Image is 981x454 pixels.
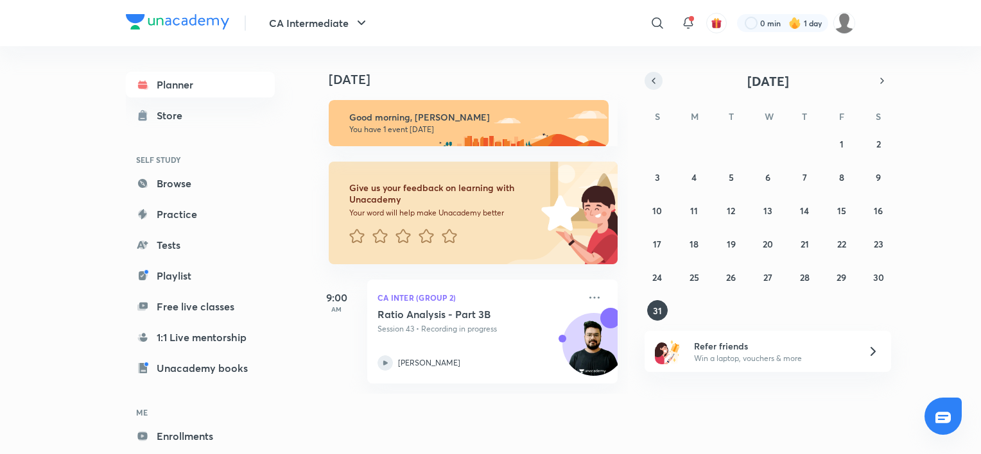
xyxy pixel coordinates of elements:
abbr: August 10, 2025 [652,205,662,217]
button: August 27, 2025 [758,267,778,287]
img: referral [655,339,681,364]
h4: [DATE] [329,72,630,87]
button: August 30, 2025 [868,267,889,287]
a: Tests [126,232,275,258]
h5: Ratio Analysis - Part 3B [378,308,537,321]
abbr: August 9, 2025 [876,171,881,183]
button: August 17, 2025 [647,233,668,254]
button: August 23, 2025 [868,233,889,254]
div: Store [157,108,190,123]
abbr: August 21, 2025 [801,238,809,250]
h6: ME [126,401,275,423]
button: August 26, 2025 [721,267,742,287]
abbr: August 27, 2025 [763,271,772,283]
abbr: August 17, 2025 [653,238,661,250]
button: August 12, 2025 [721,200,742,221]
abbr: August 5, 2025 [729,171,734,183]
p: Your word will help make Unacademy better [349,208,537,218]
a: Company Logo [126,14,229,33]
button: avatar [706,13,727,33]
a: 1:1 Live mentorship [126,324,275,350]
img: Company Logo [126,14,229,29]
button: CA Intermediate [261,10,377,36]
button: August 5, 2025 [721,167,742,187]
abbr: August 3, 2025 [655,171,660,183]
button: August 15, 2025 [831,200,852,221]
button: August 2, 2025 [868,133,889,154]
button: August 8, 2025 [831,167,852,187]
button: August 20, 2025 [758,233,778,254]
abbr: August 18, 2025 [690,238,699,250]
span: [DATE] [747,72,789,90]
abbr: August 4, 2025 [691,171,697,183]
h6: Good morning, [PERSON_NAME] [349,112,597,123]
h6: Give us your feedback on learning with Unacademy [349,182,537,205]
button: [DATE] [663,72,873,90]
button: August 14, 2025 [794,200,815,221]
abbr: Thursday [802,110,807,122]
img: Harshit khurana [833,12,855,34]
abbr: Saturday [876,110,881,122]
p: [PERSON_NAME] [398,357,460,369]
button: August 10, 2025 [647,200,668,221]
abbr: August 14, 2025 [800,205,809,217]
a: Planner [126,72,275,97]
abbr: August 11, 2025 [690,205,698,217]
abbr: Wednesday [765,110,774,122]
button: August 4, 2025 [684,167,704,187]
button: August 11, 2025 [684,200,704,221]
button: August 25, 2025 [684,267,704,287]
h5: 9:00 [311,290,362,305]
p: You have 1 event [DATE] [349,124,597,135]
abbr: Friday [839,110,844,122]
p: AM [311,305,362,313]
a: Store [126,103,275,128]
a: Free live classes [126,294,275,319]
abbr: August 26, 2025 [726,271,736,283]
abbr: August 23, 2025 [874,238,883,250]
button: August 28, 2025 [794,267,815,287]
abbr: August 6, 2025 [765,171,770,183]
p: CA Inter (Group 2) [378,290,579,305]
button: August 18, 2025 [684,233,704,254]
button: August 7, 2025 [794,167,815,187]
abbr: Sunday [655,110,660,122]
abbr: August 12, 2025 [727,205,735,217]
abbr: August 16, 2025 [874,205,883,217]
abbr: August 24, 2025 [652,271,662,283]
button: August 3, 2025 [647,167,668,187]
h6: SELF STUDY [126,149,275,171]
a: Browse [126,171,275,196]
a: Playlist [126,263,275,289]
abbr: August 13, 2025 [763,205,772,217]
button: August 9, 2025 [868,167,889,187]
button: August 16, 2025 [868,200,889,221]
a: Unacademy books [126,355,275,381]
p: Session 43 • Recording in progress [378,323,579,335]
button: August 1, 2025 [831,133,852,154]
button: August 24, 2025 [647,267,668,287]
abbr: Tuesday [729,110,734,122]
abbr: August 25, 2025 [690,271,699,283]
img: streak [788,17,801,29]
abbr: August 1, 2025 [840,138,844,150]
abbr: August 31, 2025 [653,305,662,317]
abbr: August 29, 2025 [837,271,846,283]
abbr: Monday [691,110,699,122]
p: Win a laptop, vouchers & more [694,353,852,364]
abbr: August 7, 2025 [803,171,807,183]
abbr: August 2, 2025 [876,138,881,150]
button: August 19, 2025 [721,233,742,254]
button: August 22, 2025 [831,233,852,254]
abbr: August 22, 2025 [837,238,846,250]
abbr: August 30, 2025 [873,271,884,283]
a: Enrollments [126,423,275,449]
img: morning [329,100,609,146]
abbr: August 19, 2025 [727,238,736,250]
button: August 6, 2025 [758,167,778,187]
img: avatar [711,17,722,29]
button: August 29, 2025 [831,267,852,287]
abbr: August 20, 2025 [763,238,773,250]
img: Avatar [563,320,625,382]
a: Practice [126,201,275,227]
